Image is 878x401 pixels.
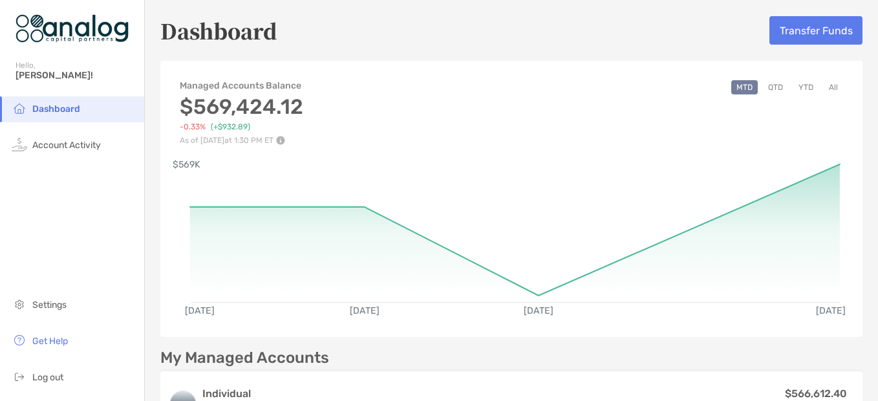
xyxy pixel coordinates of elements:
h3: $569,424.12 [180,94,303,119]
img: logout icon [12,369,27,384]
span: ( +$932.89 ) [211,122,250,132]
text: [DATE] [350,305,380,316]
img: settings icon [12,296,27,312]
text: [DATE] [524,305,553,316]
h4: Managed Accounts Balance [180,80,303,91]
p: As of [DATE] at 1:30 PM ET [180,136,303,145]
span: Log out [32,372,63,383]
button: Transfer Funds [769,16,862,45]
span: [PERSON_NAME]! [16,70,136,81]
p: My Managed Accounts [160,350,329,366]
text: [DATE] [185,305,215,316]
span: Settings [32,299,67,310]
text: $569K [173,159,200,170]
span: -0.33% [180,122,206,132]
img: household icon [12,100,27,116]
button: YTD [793,80,819,94]
button: QTD [763,80,788,94]
img: activity icon [12,136,27,152]
span: Dashboard [32,103,80,114]
button: All [824,80,843,94]
img: Zoe Logo [16,5,129,52]
img: Performance Info [276,136,285,145]
button: MTD [731,80,758,94]
span: Account Activity [32,140,101,151]
img: get-help icon [12,332,27,348]
text: [DATE] [816,305,846,316]
span: Get Help [32,336,68,347]
h5: Dashboard [160,16,277,45]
